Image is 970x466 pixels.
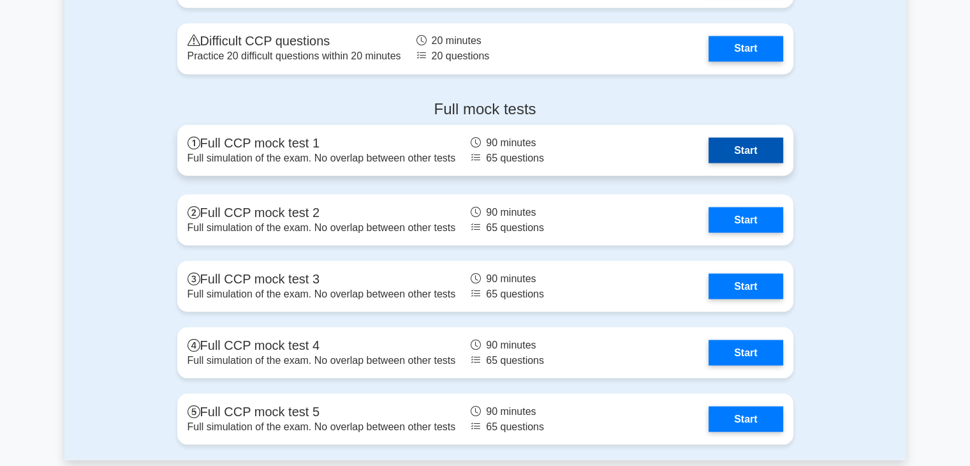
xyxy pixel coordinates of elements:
[177,100,793,118] h4: Full mock tests
[709,36,783,61] a: Start
[709,340,783,365] a: Start
[709,137,783,163] a: Start
[709,207,783,232] a: Start
[709,273,783,299] a: Start
[709,406,783,432] a: Start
